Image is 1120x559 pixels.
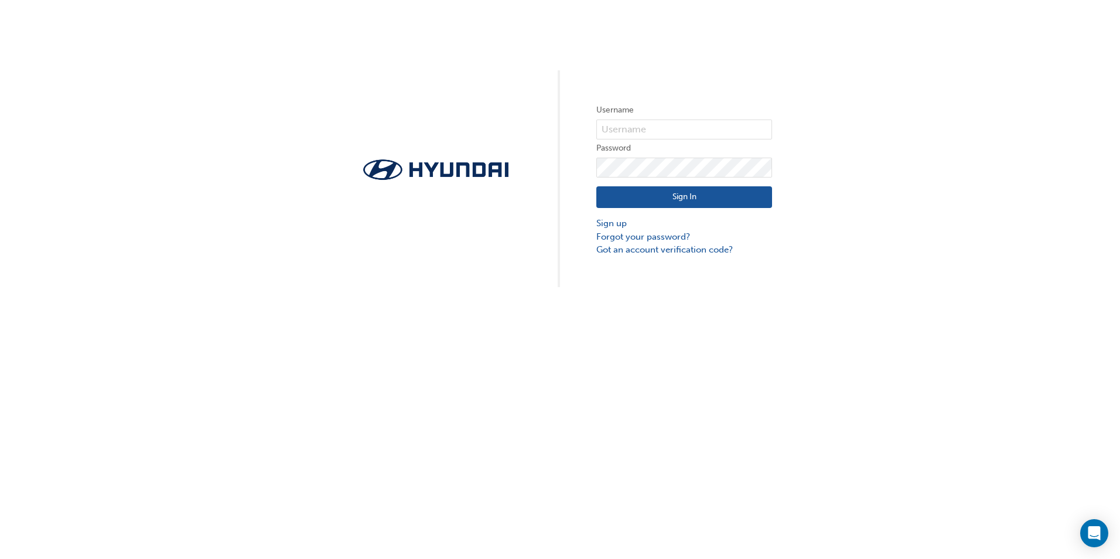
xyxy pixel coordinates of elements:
[596,103,772,117] label: Username
[596,230,772,244] a: Forgot your password?
[596,120,772,139] input: Username
[1080,519,1108,547] div: Open Intercom Messenger
[596,217,772,230] a: Sign up
[596,186,772,209] button: Sign In
[348,156,524,183] img: Trak
[596,141,772,155] label: Password
[596,243,772,257] a: Got an account verification code?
